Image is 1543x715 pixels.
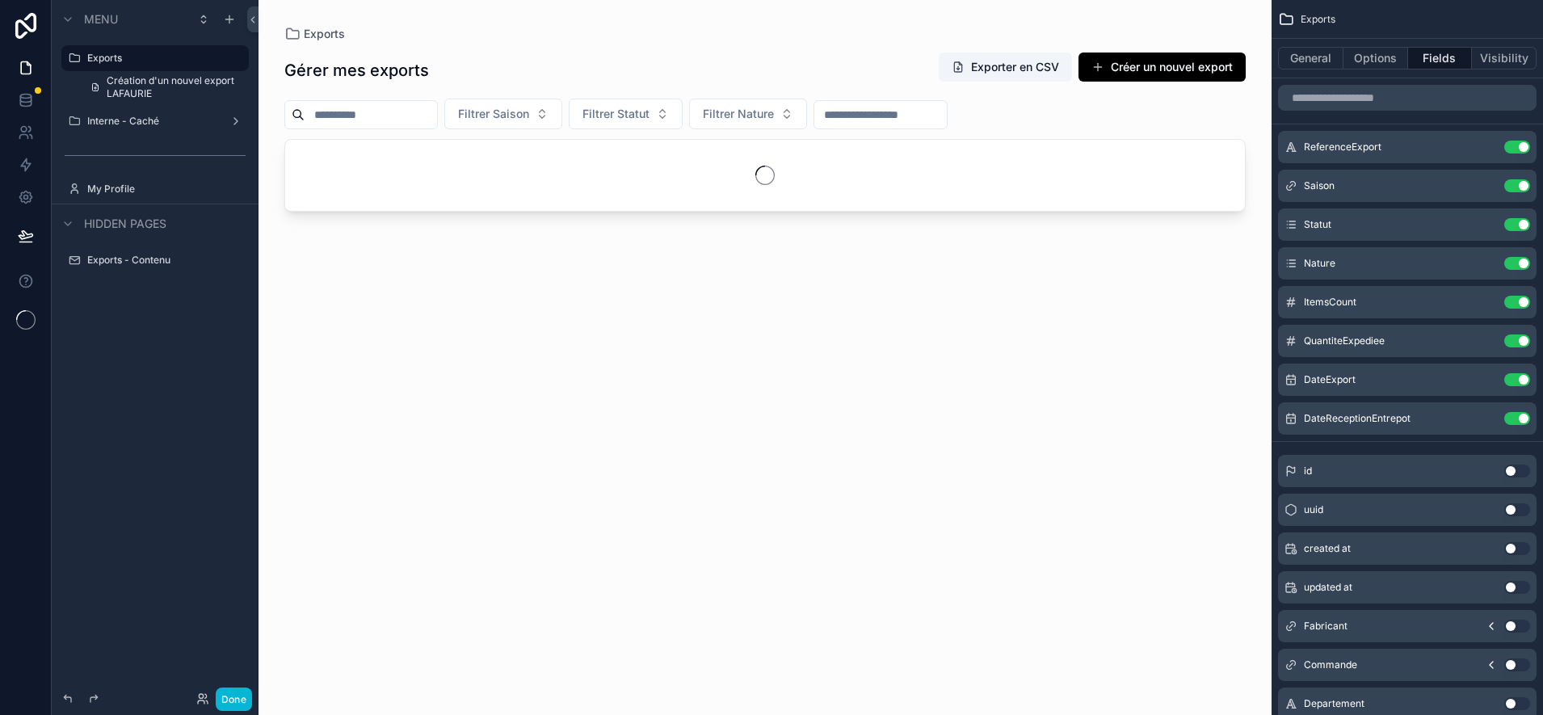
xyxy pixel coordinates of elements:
[81,74,249,100] a: Création d'un nouvel export LAFAURIE
[1304,581,1352,594] span: updated at
[1304,141,1381,154] span: ReferenceExport
[87,52,239,65] label: Exports
[1304,257,1335,270] span: Nature
[216,688,252,711] button: Done
[84,11,118,27] span: Menu
[1472,47,1537,69] button: Visibility
[1304,179,1335,192] span: Saison
[1408,47,1473,69] button: Fields
[1304,658,1357,671] span: Commande
[1304,503,1323,516] span: uuid
[1304,620,1347,633] span: Fabricant
[1304,542,1351,555] span: created at
[1304,465,1312,477] span: id
[1304,218,1331,231] span: Statut
[84,216,166,232] span: Hidden pages
[1343,47,1408,69] button: Options
[87,183,246,196] label: My Profile
[1304,296,1356,309] span: ItemsCount
[1304,373,1356,386] span: DateExport
[87,115,223,128] label: Interne - Caché
[1301,13,1335,26] span: Exports
[1304,334,1385,347] span: QuantiteExpediee
[107,74,239,100] span: Création d'un nouvel export LAFAURIE
[87,254,246,267] label: Exports - Contenu
[1278,47,1343,69] button: General
[1304,412,1411,425] span: DateReceptionEntrepot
